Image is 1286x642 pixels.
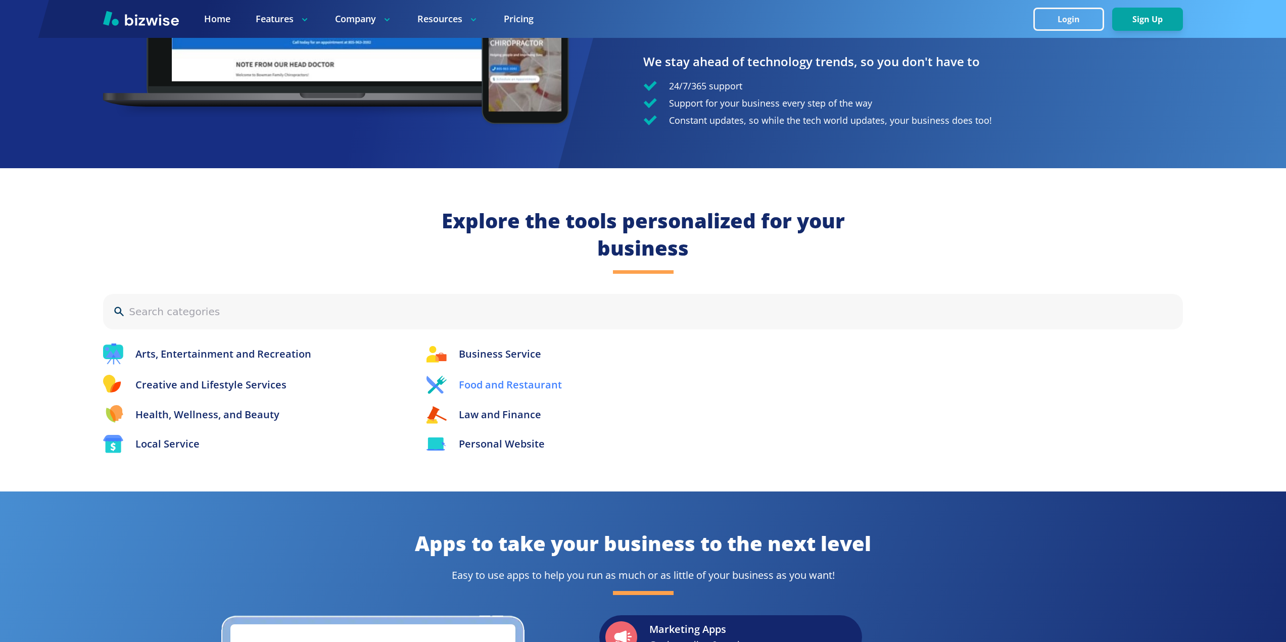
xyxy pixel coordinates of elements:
[135,436,200,452] p: Local Service
[649,622,823,637] p: Marketing Apps
[103,530,1183,557] h2: Apps to take your business to the next level
[643,54,1183,70] h3: We stay ahead of technology trends, so you don't have to
[256,13,310,25] p: Features
[103,343,406,365] div: Arts, Entertainment and Recreation
[103,405,123,425] img: Health, Wellness, and Beauty Icon
[669,78,742,93] p: 24/7/365 support
[426,346,447,363] img: Business Service Icon
[103,435,406,453] div: Local Service
[1033,8,1104,31] button: Login
[426,405,1183,425] div: Law and Finance
[459,407,541,422] p: Law and Finance
[417,13,479,25] p: Resources
[426,406,447,424] img: Law and Finance Icon
[459,377,562,392] p: Food and Restaurant
[643,115,657,125] img: Check Icon
[459,347,541,362] p: Business Service
[643,98,657,108] img: Check Icon
[103,343,123,365] img: Arts, Entertainment and Recreation Icon
[1112,8,1183,31] button: Sign Up
[103,375,123,394] img: Creative and Lifestyle Services Icon
[103,568,1183,583] p: Easy to use apps to help you run as much or as little of your business as you want!
[669,95,872,111] p: Support for your business every step of the way
[135,347,311,362] p: Arts, Entertainment and Recreation
[103,375,406,394] div: Creative and Lifestyle Services
[426,435,1183,453] div: Personal Website
[643,81,657,91] img: Check Icon
[441,207,845,262] h2: Explore the tools personalized for your business
[135,377,287,392] p: Creative and Lifestyle Services
[426,343,1183,365] div: Business Service
[426,437,447,451] img: Personal Website Icon
[135,407,279,422] p: Health, Wellness, and Beauty
[504,13,534,25] a: Pricing
[103,435,123,453] img: Local Service Icon
[1033,15,1112,24] a: Login
[335,13,392,25] p: Company
[669,113,992,128] p: Constant updates, so while the tech world updates, your business does too!
[426,376,447,394] img: Food and Restaurant Icon
[459,436,545,452] p: Personal Website
[129,304,1173,319] input: Search categories
[103,405,406,425] div: Health, Wellness, and Beauty
[426,375,1183,394] div: Food and Restaurant
[204,13,230,25] a: Home
[1112,15,1183,24] a: Sign Up
[103,11,179,26] img: Bizwise Logo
